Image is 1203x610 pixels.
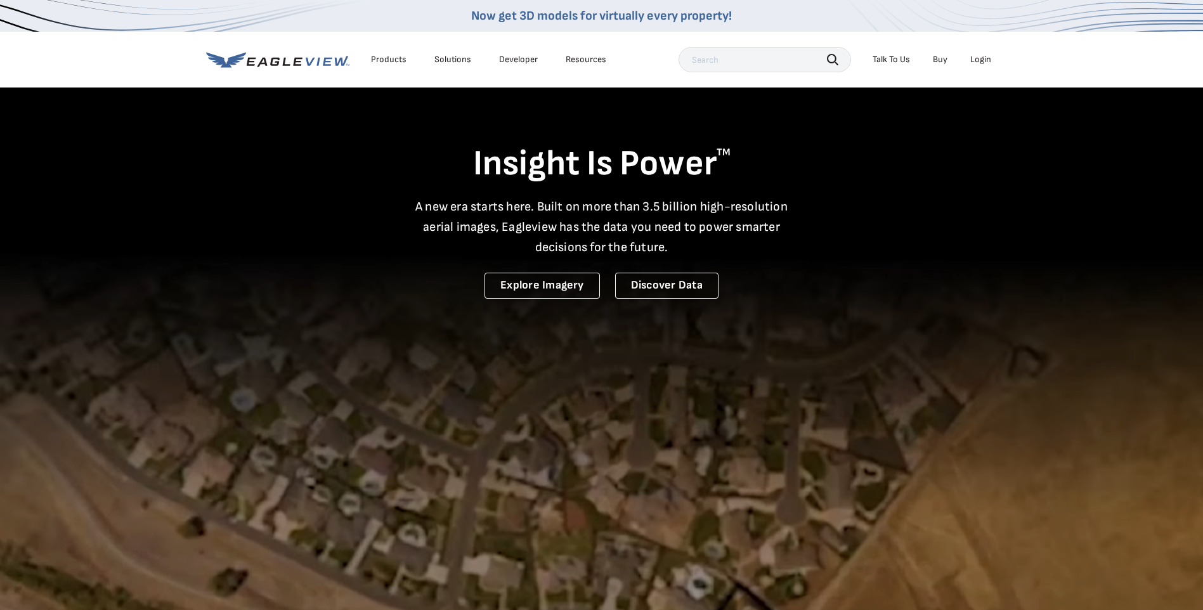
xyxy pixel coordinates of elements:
div: Products [371,54,406,65]
a: Explore Imagery [484,273,600,299]
input: Search [679,47,851,72]
a: Now get 3D models for virtually every property! [471,8,732,23]
a: Developer [499,54,538,65]
h1: Insight Is Power [206,142,998,186]
sup: TM [717,146,731,159]
div: Resources [566,54,606,65]
p: A new era starts here. Built on more than 3.5 billion high-resolution aerial images, Eagleview ha... [408,197,796,257]
div: Talk To Us [873,54,910,65]
div: Solutions [434,54,471,65]
a: Buy [933,54,947,65]
div: Login [970,54,991,65]
a: Discover Data [615,273,719,299]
